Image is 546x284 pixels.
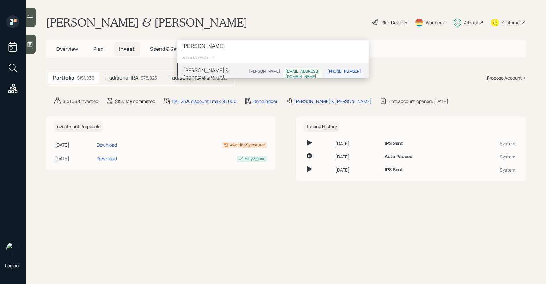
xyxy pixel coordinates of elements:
div: [PERSON_NAME] & [PERSON_NAME] [183,66,246,82]
div: [PERSON_NAME] [249,69,280,74]
input: Type a command or search… [177,40,369,53]
div: [PHONE_NUMBER] [327,69,361,74]
div: [EMAIL_ADDRESS][DOMAIN_NAME] [285,69,320,80]
div: account switcher [177,53,369,63]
